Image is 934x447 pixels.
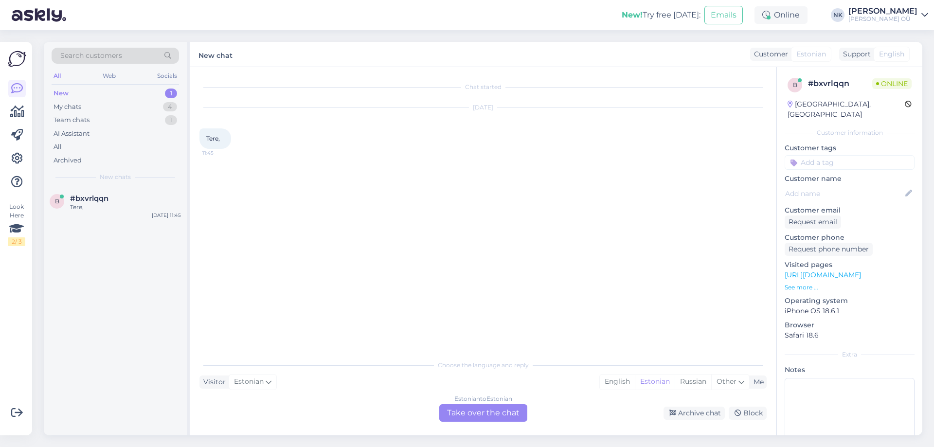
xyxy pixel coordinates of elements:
div: Look Here [8,202,25,246]
div: Archive chat [664,407,725,420]
div: 2 / 3 [8,237,25,246]
div: Estonian to Estonian [454,394,512,403]
span: Other [717,377,736,386]
div: English [600,375,635,389]
div: Request phone number [785,243,873,256]
span: Tere, [206,135,220,142]
div: Choose the language and reply [199,361,767,370]
div: My chats [54,102,81,112]
img: Askly Logo [8,50,26,68]
p: Operating system [785,296,915,306]
div: [GEOGRAPHIC_DATA], [GEOGRAPHIC_DATA] [788,99,905,120]
span: b [793,81,797,89]
div: All [54,142,62,152]
a: [URL][DOMAIN_NAME] [785,270,861,279]
div: Visitor [199,377,226,387]
div: Socials [155,70,179,82]
p: Customer email [785,205,915,215]
div: New [54,89,69,98]
div: 1 [165,89,177,98]
span: Online [872,78,912,89]
div: All [52,70,63,82]
div: Russian [675,375,711,389]
div: Web [101,70,118,82]
p: Visited pages [785,260,915,270]
div: Support [839,49,871,59]
div: Estonian [635,375,675,389]
div: Try free [DATE]: [622,9,700,21]
span: #bxvrlqqn [70,194,108,203]
div: [DATE] [199,103,767,112]
p: Notes [785,365,915,375]
span: Estonian [796,49,826,59]
div: 1 [165,115,177,125]
div: Customer information [785,128,915,137]
span: Search customers [60,51,122,61]
b: New! [622,10,643,19]
div: Me [750,377,764,387]
label: New chat [198,48,233,61]
span: Estonian [234,376,264,387]
div: Take over the chat [439,404,527,422]
span: b [55,197,59,205]
button: Emails [704,6,743,24]
input: Add a tag [785,155,915,170]
p: Safari 18.6 [785,330,915,340]
span: 11:45 [202,149,239,157]
div: Online [754,6,808,24]
p: Customer tags [785,143,915,153]
div: Archived [54,156,82,165]
a: [PERSON_NAME][PERSON_NAME] OÜ [848,7,928,23]
div: 4 [163,102,177,112]
div: Team chats [54,115,90,125]
div: [PERSON_NAME] [848,7,917,15]
div: Request email [785,215,841,229]
div: Block [729,407,767,420]
div: # bxvrlqqn [808,78,872,89]
p: See more ... [785,283,915,292]
div: NK [831,8,844,22]
div: [DATE] 11:45 [152,212,181,219]
p: Customer phone [785,232,915,243]
div: Tere, [70,203,181,212]
span: English [879,49,904,59]
p: Browser [785,320,915,330]
p: Customer name [785,174,915,184]
span: New chats [100,173,131,181]
p: iPhone OS 18.6.1 [785,306,915,316]
div: Customer [750,49,788,59]
input: Add name [785,188,903,199]
div: Chat started [199,83,767,91]
div: [PERSON_NAME] OÜ [848,15,917,23]
div: AI Assistant [54,129,90,139]
div: Extra [785,350,915,359]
